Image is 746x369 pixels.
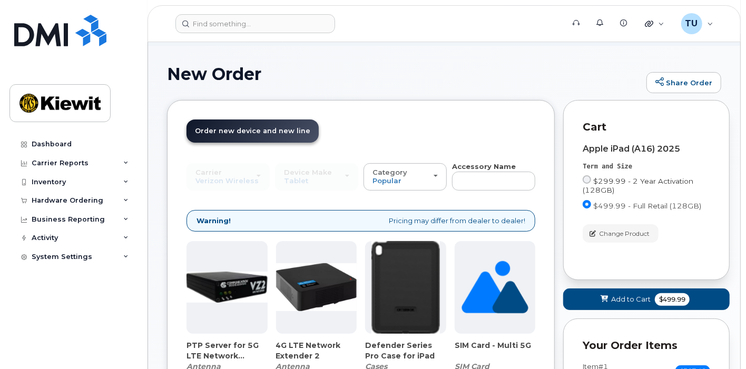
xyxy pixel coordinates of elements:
[186,210,535,232] div: Pricing may differ from dealer to dealer!
[646,72,721,93] a: Share Order
[372,176,401,185] span: Popular
[583,119,710,135] p: Cart
[685,17,698,30] span: TU
[674,13,721,34] div: Tim Unger
[372,168,407,176] span: Category
[186,340,268,361] span: PTP Server for 5G LTE Network Extender 4/4G LTE Network Extender 3
[371,241,439,334] img: defenderipad10thgen.png
[175,14,335,33] input: Find something...
[637,13,672,34] div: Quicklinks
[583,224,659,243] button: Change Product
[563,288,730,310] button: Add to Cart $499.99
[455,340,536,361] span: SIM Card - Multi 5G
[655,293,690,306] span: $499.99
[583,338,710,353] p: Your Order Items
[599,229,650,238] span: Change Product
[365,340,446,361] span: Defender Series Pro Case for iPad
[583,200,591,208] input: $499.99 - Full Retail (128GB)
[583,144,710,154] div: Apple iPad (A16) 2025
[364,163,447,191] button: Category Popular
[452,162,516,171] strong: Accessory Name
[611,294,651,304] span: Add to Cart
[583,162,710,171] div: Term and Size
[462,241,528,334] img: no_image_found-2caef05468ed5679b831cfe6fc140e25e0c280774317ffc20a367ab7fd17291e.png
[583,177,693,194] span: $299.99 - 2 Year Activation (128GB)
[195,127,310,135] span: Order new device and new line
[197,216,231,226] strong: Warning!
[583,175,591,184] input: $299.99 - 2 Year Activation (128GB)
[700,323,738,361] iframe: Messenger Launcher
[186,272,268,303] img: Casa_Sysem.png
[167,65,641,83] h1: New Order
[276,263,357,311] img: 4glte_extender.png
[593,202,701,210] span: $499.99 - Full Retail (128GB)
[276,340,357,361] span: 4G LTE Network Extender 2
